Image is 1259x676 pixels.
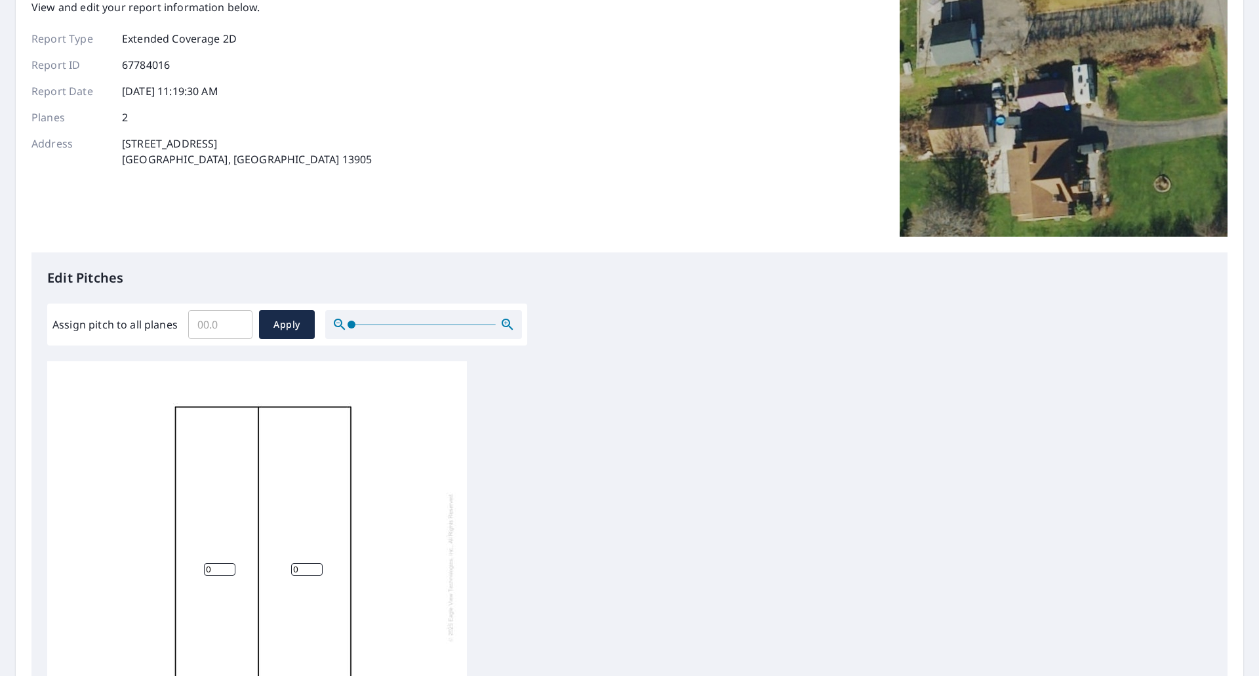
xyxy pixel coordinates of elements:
[270,317,304,333] span: Apply
[31,109,110,125] p: Planes
[31,31,110,47] p: Report Type
[31,83,110,99] p: Report Date
[122,109,128,125] p: 2
[31,136,110,167] p: Address
[47,268,1212,288] p: Edit Pitches
[122,136,372,167] p: [STREET_ADDRESS] [GEOGRAPHIC_DATA], [GEOGRAPHIC_DATA] 13905
[188,306,252,343] input: 00.0
[52,317,178,332] label: Assign pitch to all planes
[122,31,237,47] p: Extended Coverage 2D
[122,83,218,99] p: [DATE] 11:19:30 AM
[31,57,110,73] p: Report ID
[259,310,315,339] button: Apply
[122,57,170,73] p: 67784016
